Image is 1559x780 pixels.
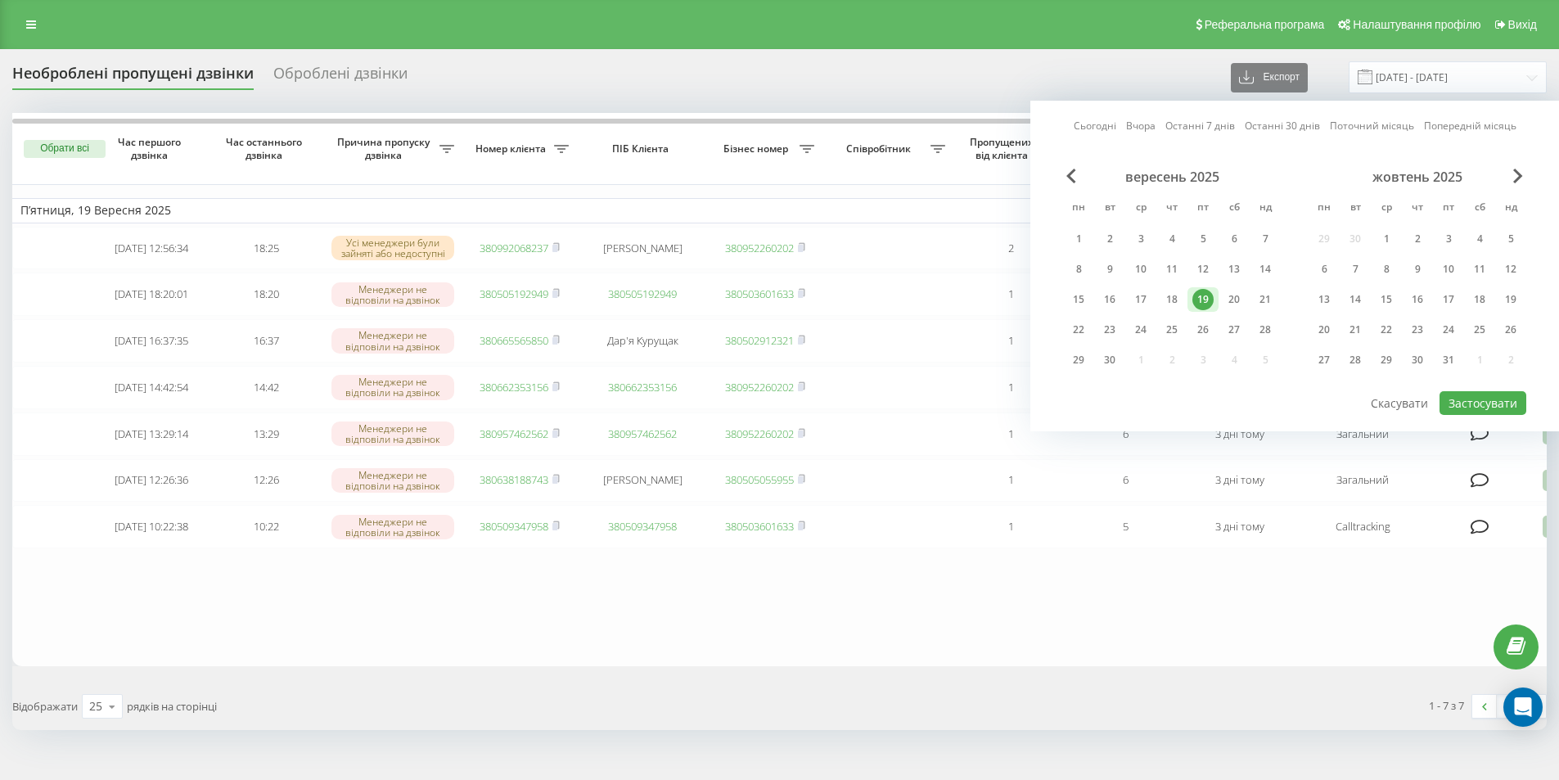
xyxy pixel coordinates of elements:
a: 380638188743 [480,472,548,487]
td: [DATE] 14:42:54 [94,366,209,409]
div: сб 27 вер 2025 р. [1219,318,1250,342]
div: 31 [1438,349,1459,371]
a: 1 [1497,695,1521,718]
div: чт 4 вер 2025 р. [1156,227,1187,251]
div: 18 [1161,289,1183,310]
div: 10 [1438,259,1459,280]
abbr: субота [1222,196,1246,221]
div: ср 17 вер 2025 р. [1125,287,1156,312]
span: Налаштування профілю [1353,18,1480,31]
td: Calltracking [1297,505,1428,548]
td: 5 [1068,505,1183,548]
a: 380662353156 [608,380,677,395]
div: ср 10 вер 2025 р. [1125,257,1156,282]
td: 3 дні тому [1183,505,1297,548]
div: 21 [1345,319,1366,340]
div: сб 13 вер 2025 р. [1219,257,1250,282]
td: 6 [1068,413,1183,456]
div: 25 [89,698,102,715]
span: ПІБ Клієнта [591,142,694,156]
div: ср 1 жовт 2025 р. [1371,227,1402,251]
a: 380509347958 [480,519,548,534]
div: пн 29 вер 2025 р. [1063,348,1094,372]
div: вт 21 жовт 2025 р. [1340,318,1371,342]
span: Previous Month [1066,169,1076,183]
td: 1 [953,459,1068,503]
div: нд 21 вер 2025 р. [1250,287,1281,312]
a: Останні 30 днів [1245,118,1320,133]
a: 380509347958 [608,519,677,534]
td: [DATE] 16:37:35 [94,319,209,363]
td: [DATE] 12:26:36 [94,459,209,503]
div: пн 6 жовт 2025 р. [1309,257,1340,282]
div: 23 [1099,319,1120,340]
div: 19 [1500,289,1521,310]
div: 6 [1223,228,1245,250]
td: 1 [953,366,1068,409]
td: Загальний [1297,459,1428,503]
a: 380992068237 [480,241,548,255]
a: 380662353156 [480,380,548,395]
div: сб 20 вер 2025 р. [1219,287,1250,312]
div: 25 [1469,319,1490,340]
div: 17 [1438,289,1459,310]
div: 20 [1223,289,1245,310]
a: 380957462562 [608,426,677,441]
div: 26 [1192,319,1214,340]
a: 380503601633 [725,286,794,301]
div: пн 1 вер 2025 р. [1063,227,1094,251]
div: Менеджери не відповіли на дзвінок [331,375,454,399]
abbr: неділя [1253,196,1277,221]
div: сб 25 жовт 2025 р. [1464,318,1495,342]
div: нд 19 жовт 2025 р. [1495,287,1526,312]
div: вт 7 жовт 2025 р. [1340,257,1371,282]
div: 6 [1313,259,1335,280]
div: нд 12 жовт 2025 р. [1495,257,1526,282]
div: Менеджери не відповіли на дзвінок [331,328,454,353]
a: 380952260202 [725,426,794,441]
a: Попередній місяць [1424,118,1516,133]
div: 12 [1192,259,1214,280]
span: Причина пропуску дзвінка [331,136,439,161]
div: чт 25 вер 2025 р. [1156,318,1187,342]
div: 29 [1376,349,1397,371]
div: пн 13 жовт 2025 р. [1309,287,1340,312]
div: 21 [1255,289,1276,310]
div: 14 [1345,289,1366,310]
div: ср 3 вер 2025 р. [1125,227,1156,251]
div: нд 5 жовт 2025 р. [1495,227,1526,251]
div: вт 28 жовт 2025 р. [1340,348,1371,372]
div: нд 14 вер 2025 р. [1250,257,1281,282]
span: Бізнес номер [716,142,800,156]
abbr: четвер [1160,196,1184,221]
div: 30 [1099,349,1120,371]
button: Експорт [1231,63,1308,92]
td: 1 [953,505,1068,548]
div: 13 [1313,289,1335,310]
div: 15 [1376,289,1397,310]
td: [DATE] 12:56:34 [94,227,209,270]
div: 24 [1438,319,1459,340]
div: 9 [1407,259,1428,280]
a: 380505192949 [480,286,548,301]
a: 380957462562 [480,426,548,441]
div: пт 31 жовт 2025 р. [1433,348,1464,372]
div: чт 18 вер 2025 р. [1156,287,1187,312]
div: ср 8 жовт 2025 р. [1371,257,1402,282]
div: сб 6 вер 2025 р. [1219,227,1250,251]
a: Останні 7 днів [1165,118,1235,133]
div: 5 [1500,228,1521,250]
td: 18:25 [209,227,323,270]
span: Номер клієнта [471,142,554,156]
div: 28 [1255,319,1276,340]
span: Співробітник [831,142,930,156]
td: 6 [1068,459,1183,503]
a: 380505192949 [608,286,677,301]
div: сб 11 жовт 2025 р. [1464,257,1495,282]
div: 1 [1376,228,1397,250]
div: чт 30 жовт 2025 р. [1402,348,1433,372]
div: чт 11 вер 2025 р. [1156,257,1187,282]
div: вересень 2025 [1063,169,1281,185]
div: 15 [1068,289,1089,310]
div: пт 26 вер 2025 р. [1187,318,1219,342]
